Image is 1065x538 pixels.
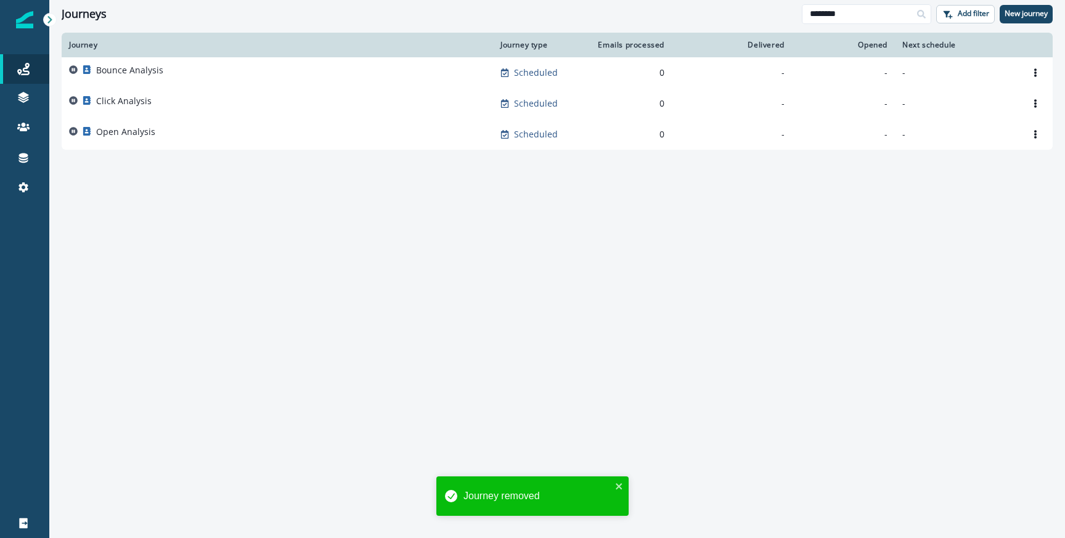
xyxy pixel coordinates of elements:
[902,97,1011,110] p: -
[593,67,664,79] div: 0
[96,95,152,107] p: Click Analysis
[679,97,785,110] div: -
[902,128,1011,141] p: -
[902,67,1011,79] p: -
[62,88,1053,119] a: Click AnalysisScheduled0---Options
[902,40,1011,50] div: Next schedule
[514,67,558,79] p: Scheduled
[16,11,33,28] img: Inflection
[615,481,624,491] button: close
[1026,125,1045,144] button: Options
[593,97,664,110] div: 0
[463,489,611,503] div: Journey removed
[679,40,785,50] div: Delivered
[679,128,785,141] div: -
[593,128,664,141] div: 0
[1000,5,1053,23] button: New journey
[799,97,887,110] div: -
[96,126,155,138] p: Open Analysis
[1026,63,1045,82] button: Options
[62,57,1053,88] a: Bounce AnalysisScheduled0---Options
[96,64,163,76] p: Bounce Analysis
[799,128,887,141] div: -
[936,5,995,23] button: Add filter
[62,7,107,21] h1: Journeys
[514,128,558,141] p: Scheduled
[679,67,785,79] div: -
[500,40,578,50] div: Journey type
[69,40,486,50] div: Journey
[1005,9,1048,18] p: New journey
[62,119,1053,150] a: Open AnalysisScheduled0---Options
[799,67,887,79] div: -
[1026,94,1045,113] button: Options
[958,9,989,18] p: Add filter
[593,40,664,50] div: Emails processed
[799,40,887,50] div: Opened
[514,97,558,110] p: Scheduled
